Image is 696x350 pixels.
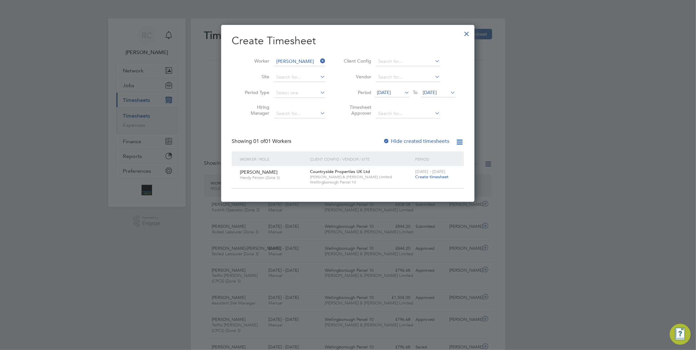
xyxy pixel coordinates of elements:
span: [PERSON_NAME] [240,169,278,175]
div: Period [414,151,457,166]
span: Countryside Properties UK Ltd [310,169,370,174]
h2: Create Timesheet [232,34,464,48]
label: Period [342,89,371,95]
input: Select one [274,88,325,98]
input: Search for... [376,109,440,118]
span: Create timesheet [415,174,449,180]
label: Vendor [342,74,371,80]
input: Search for... [274,73,325,82]
input: Search for... [376,57,440,66]
span: To [411,88,419,97]
input: Search for... [376,73,440,82]
div: Client Config / Vendor / Site [308,151,414,166]
label: Hide created timesheets [383,138,450,145]
input: Search for... [274,57,325,66]
span: Handy Person (Zone 3) [240,175,305,180]
span: Wellingborough Parcel 10 [310,180,412,185]
input: Search for... [274,109,325,118]
span: [DATE] [377,89,391,95]
label: Site [240,74,269,80]
span: [DATE] - [DATE] [415,169,445,174]
span: 01 Workers [253,138,291,145]
label: Hiring Manager [240,104,269,116]
span: [DATE] [423,89,437,95]
label: Timesheet Approver [342,104,371,116]
div: Showing [232,138,293,145]
label: Client Config [342,58,371,64]
div: Worker / Role [238,151,308,166]
label: Period Type [240,89,269,95]
label: Worker [240,58,269,64]
span: 01 of [253,138,265,145]
button: Engage Resource Center [670,324,691,345]
span: [PERSON_NAME] & [PERSON_NAME] Limited [310,174,412,180]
